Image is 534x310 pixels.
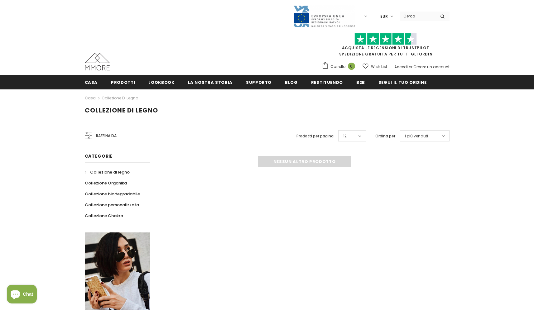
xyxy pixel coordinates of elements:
span: Collezione di legno [85,106,158,115]
a: Collezione di legno [85,167,130,178]
a: Collezione di legno [102,95,138,101]
a: Casa [85,75,98,89]
a: Acquista le recensioni di TrustPilot [342,45,429,50]
a: Carrello 0 [322,62,358,71]
a: Collezione Organika [85,178,127,188]
a: Blog [285,75,298,89]
span: Prodotti [111,79,135,85]
span: Collezione di legno [90,169,130,175]
a: Casa [85,94,96,102]
span: Collezione Chakra [85,213,123,219]
img: Fidati di Pilot Stars [354,33,417,45]
span: SPEDIZIONE GRATUITA PER TUTTI GLI ORDINI [322,36,450,57]
span: Lookbook [148,79,174,85]
img: Javni Razpis [293,5,355,28]
span: 12 [343,133,347,139]
span: Blog [285,79,298,85]
a: Segui il tuo ordine [378,75,426,89]
span: Collezione personalizzata [85,202,139,208]
span: Segui il tuo ordine [378,79,426,85]
a: Prodotti [111,75,135,89]
span: Wish List [371,64,387,70]
span: Collezione Organika [85,180,127,186]
a: Lookbook [148,75,174,89]
span: La nostra storia [188,79,233,85]
span: Casa [85,79,98,85]
span: supporto [246,79,272,85]
a: Wish List [363,61,387,72]
span: I più venduti [405,133,428,139]
a: B2B [356,75,365,89]
a: Creare un account [413,64,450,69]
a: Collezione Chakra [85,210,123,221]
label: Prodotti per pagina [296,133,334,139]
span: Restituendo [311,79,343,85]
span: B2B [356,79,365,85]
span: Categorie [85,153,113,159]
a: Javni Razpis [293,13,355,19]
label: Ordina per [375,133,395,139]
a: Accedi [394,64,408,69]
inbox-online-store-chat: Shopify online store chat [5,285,39,305]
span: EUR [380,13,388,20]
input: Search Site [400,12,435,21]
img: Casi MMORE [85,53,110,70]
span: Carrello [330,64,345,70]
span: 0 [348,63,355,70]
span: Collezione biodegradabile [85,191,140,197]
a: Restituendo [311,75,343,89]
a: Collezione biodegradabile [85,188,140,199]
a: supporto [246,75,272,89]
span: or [409,64,412,69]
a: La nostra storia [188,75,233,89]
span: Raffina da [96,132,117,139]
a: Collezione personalizzata [85,199,139,210]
